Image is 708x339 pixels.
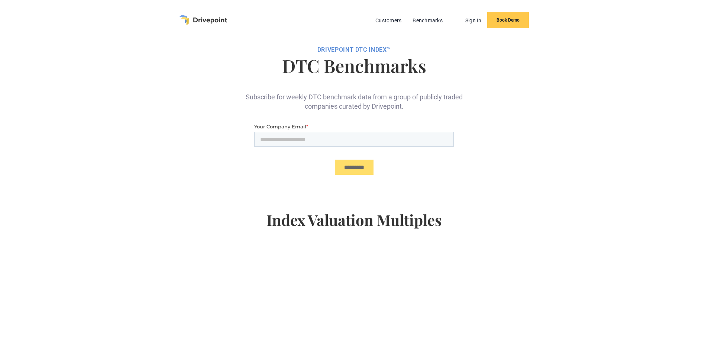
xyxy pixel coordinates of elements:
[487,12,529,28] a: Book Demo
[151,211,557,241] h4: Index Valuation Multiples
[409,16,446,25] a: Benchmarks
[372,16,405,25] a: Customers
[243,80,466,111] div: Subscribe for weekly DTC benchmark data from a group of publicly traded companies curated by Driv...
[180,15,227,25] a: home
[254,123,454,181] iframe: Form 0
[151,57,557,74] h1: DTC Benchmarks
[462,16,485,25] a: Sign In
[151,46,557,54] div: DRIVEPOiNT DTC Index™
